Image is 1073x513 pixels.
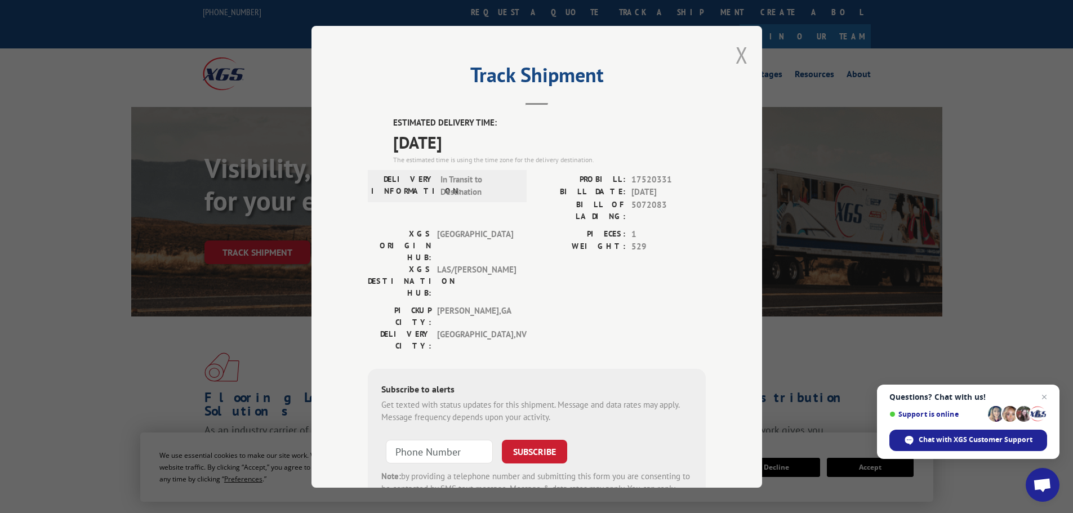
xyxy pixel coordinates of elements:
label: PIECES: [537,227,626,240]
span: In Transit to Destination [440,173,517,198]
label: XGS ORIGIN HUB: [368,227,431,263]
span: 5072083 [631,198,706,222]
span: Chat with XGS Customer Support [889,430,1047,451]
span: LAS/[PERSON_NAME] [437,263,513,298]
a: Open chat [1026,468,1059,502]
label: PICKUP CITY: [368,304,431,328]
div: Get texted with status updates for this shipment. Message and data rates may apply. Message frequ... [381,398,692,423]
div: Subscribe to alerts [381,382,692,398]
label: DELIVERY CITY: [368,328,431,351]
label: DELIVERY INFORMATION: [371,173,435,198]
h2: Track Shipment [368,67,706,88]
span: 1 [631,227,706,240]
div: The estimated time is using the time zone for the delivery destination. [393,154,706,164]
label: PROBILL: [537,173,626,186]
label: BILL OF LADING: [537,198,626,222]
span: 17520331 [631,173,706,186]
span: [DATE] [393,129,706,154]
span: 529 [631,240,706,253]
button: Close modal [736,40,748,70]
span: [GEOGRAPHIC_DATA] , NV [437,328,513,351]
span: Support is online [889,410,984,418]
span: [DATE] [631,186,706,199]
div: by providing a telephone number and submitting this form you are consenting to be contacted by SM... [381,470,692,508]
label: XGS DESTINATION HUB: [368,263,431,298]
span: Questions? Chat with us! [889,392,1047,402]
label: BILL DATE: [537,186,626,199]
label: WEIGHT: [537,240,626,253]
strong: Note: [381,470,401,481]
input: Phone Number [386,439,493,463]
span: Chat with XGS Customer Support [919,435,1032,445]
span: [GEOGRAPHIC_DATA] [437,227,513,263]
button: SUBSCRIBE [502,439,567,463]
label: ESTIMATED DELIVERY TIME: [393,117,706,130]
span: [PERSON_NAME] , GA [437,304,513,328]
